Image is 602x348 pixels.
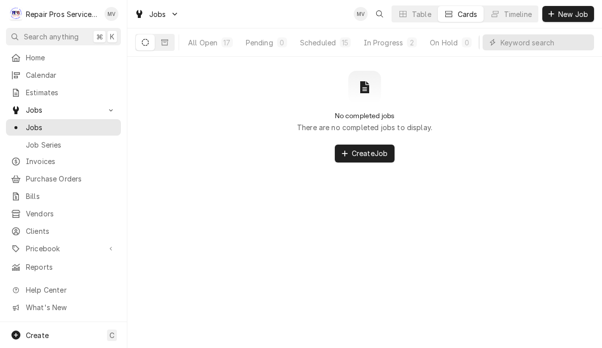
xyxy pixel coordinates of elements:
span: Jobs [26,122,116,133]
span: Bills [26,191,116,201]
span: Reports [26,262,116,272]
a: Home [6,49,121,66]
div: Repair Pros Services Inc's Avatar [9,7,23,21]
a: Go to Jobs [6,102,121,118]
div: 0 [279,37,285,48]
span: Home [26,52,116,63]
span: Pricebook [26,243,101,254]
span: New Job [556,9,590,19]
span: Help Center [26,285,115,295]
div: On Hold [430,37,458,48]
a: Go to Help Center [6,282,121,298]
a: Estimates [6,84,121,101]
span: K [110,31,114,42]
span: Purchase Orders [26,174,116,184]
div: MV [354,7,368,21]
a: Bills [6,188,121,204]
span: Calendar [26,70,116,80]
a: Calendar [6,67,121,83]
span: Create Job [350,148,390,159]
div: Mindy Volker's Avatar [104,7,118,21]
button: Search anything⌘K [6,28,121,45]
div: MV [104,7,118,21]
span: Clients [26,226,116,236]
div: Repair Pros Services Inc [26,9,99,19]
div: 17 [223,37,230,48]
a: Go to Jobs [130,6,183,22]
div: All Open [188,37,217,48]
span: Estimates [26,87,116,98]
div: In Progress [364,37,403,48]
a: Purchase Orders [6,171,121,187]
p: There are no completed jobs to display. [297,122,432,133]
div: R [9,7,23,21]
a: Invoices [6,153,121,170]
h2: No completed jobs [335,112,395,120]
span: C [109,330,114,341]
a: Go to Pricebook [6,240,121,257]
span: ⌘ [96,31,103,42]
span: Invoices [26,156,116,167]
div: 0 [464,37,470,48]
div: Table [412,9,431,19]
span: Search anything [24,31,79,42]
span: Create [26,331,49,340]
a: Go to What's New [6,299,121,316]
span: What's New [26,302,115,313]
div: Cards [458,9,478,19]
button: New Job [542,6,594,22]
span: Jobs [26,105,101,115]
a: Jobs [6,119,121,136]
button: Open search [372,6,388,22]
a: Reports [6,259,121,275]
div: Pending [246,37,273,48]
div: Mindy Volker's Avatar [354,7,368,21]
span: Vendors [26,208,116,219]
a: Clients [6,223,121,239]
a: Job Series [6,137,121,153]
button: CreateJob [335,145,395,163]
a: Vendors [6,205,121,222]
div: Timeline [504,9,532,19]
span: Job Series [26,140,116,150]
div: 15 [342,37,348,48]
div: 2 [409,37,415,48]
input: Keyword search [501,34,589,50]
span: Jobs [149,9,166,19]
div: Scheduled [300,37,336,48]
